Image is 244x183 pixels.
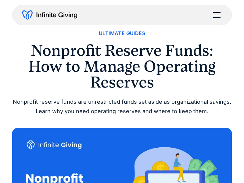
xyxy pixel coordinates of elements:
[12,42,232,90] h1: Nonprofit Reserve Funds: How to Manage Operating Reserves
[210,8,222,22] div: menu
[99,29,145,38] a: Ultimate Guides
[12,97,232,116] div: Nonprofit reserve funds are unrestricted funds set aside as organizational savings. Learn why you...
[22,10,77,20] a: home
